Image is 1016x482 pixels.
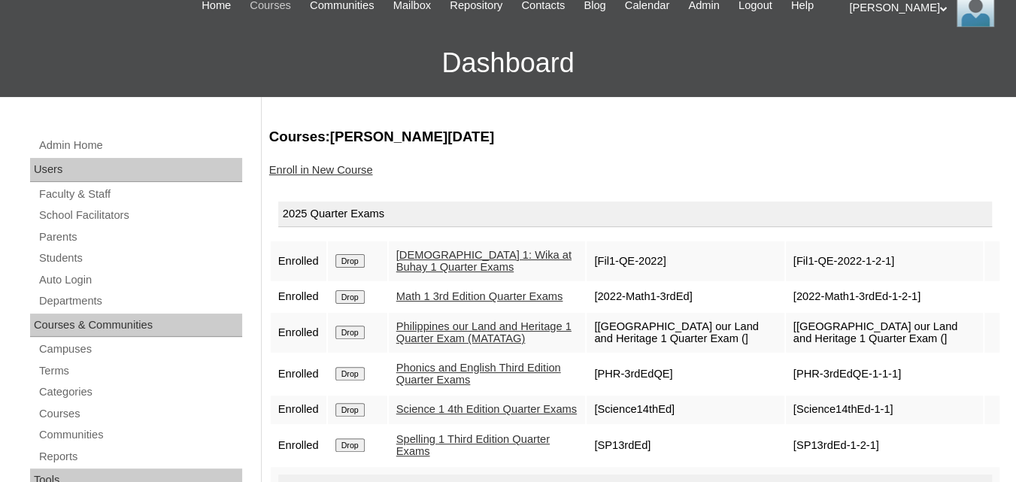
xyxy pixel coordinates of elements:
a: Enroll in New Course [269,164,373,176]
a: Communities [38,426,242,444]
a: Faculty & Staff [38,185,242,204]
td: Enrolled [271,283,326,311]
input: Drop [335,290,365,304]
td: [[GEOGRAPHIC_DATA] our Land and Heritage 1 Quarter Exam (] [587,313,784,353]
div: Users [30,158,242,182]
td: Enrolled [271,241,326,281]
a: Reports [38,447,242,466]
input: Drop [335,438,365,452]
div: Courses & Communities [30,314,242,338]
div: 2025 Quarter Exams [278,202,992,227]
a: Students [38,249,242,268]
a: Science 1 4th Edition Quarter Exams [396,403,577,415]
a: Departments [38,292,242,311]
td: [Fil1-QE-2022] [587,241,784,281]
td: [PHR-3rdEdQE-1-1-1] [786,354,983,394]
td: [Science14thEd-1-1] [786,396,983,424]
td: [SP13rdEd] [587,426,784,465]
a: Spelling 1 Third Edition Quarter Exams [396,433,550,458]
a: School Facilitators [38,206,242,225]
td: Enrolled [271,426,326,465]
a: Phonics and English Third Edition Quarter Exams [396,362,561,387]
h3: Courses:[PERSON_NAME][DATE] [269,127,1001,147]
a: Categories [38,383,242,402]
a: Admin Home [38,136,242,155]
a: [DEMOGRAPHIC_DATA] 1: Wika at Buhay 1 Quarter Exams [396,249,572,274]
td: [PHR-3rdEdQE] [587,354,784,394]
td: Enrolled [271,313,326,353]
td: [Science14thEd] [587,396,784,424]
h3: Dashboard [8,29,1008,97]
td: [SP13rdEd-1-2-1] [786,426,983,465]
a: Parents [38,228,242,247]
td: [2022-Math1-3rdEd-1-2-1] [786,283,983,311]
input: Drop [335,403,365,417]
a: Terms [38,362,242,380]
a: Auto Login [38,271,242,290]
input: Drop [335,367,365,380]
td: [[GEOGRAPHIC_DATA] our Land and Heritage 1 Quarter Exam (] [786,313,983,353]
input: Drop [335,326,365,339]
a: Campuses [38,340,242,359]
td: Enrolled [271,396,326,424]
td: Enrolled [271,354,326,394]
td: [Fil1-QE-2022-1-2-1] [786,241,983,281]
a: Philippines our Land and Heritage 1 Quarter Exam (MATATAG) [396,320,572,345]
a: Math 1 3rd Edition Quarter Exams [396,290,563,302]
td: [2022-Math1-3rdEd] [587,283,784,311]
input: Drop [335,254,365,268]
a: Courses [38,405,242,423]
